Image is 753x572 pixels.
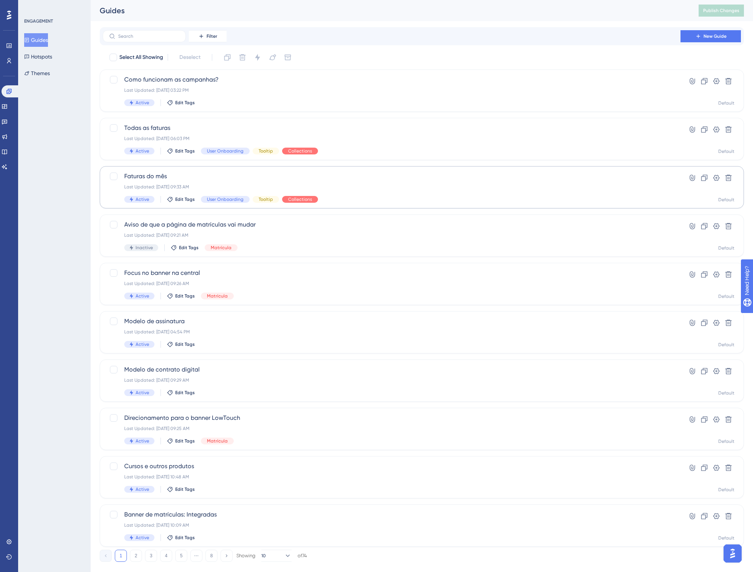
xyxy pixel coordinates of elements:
[24,33,48,47] button: Guides
[124,87,659,93] div: Last Updated: [DATE] 03:22 PM
[124,522,659,528] div: Last Updated: [DATE] 10:09 AM
[175,100,195,106] span: Edit Tags
[236,552,255,559] div: Showing
[130,550,142,562] button: 2
[124,329,659,335] div: Last Updated: [DATE] 04:54 PM
[124,123,659,133] span: Todas as faturas
[261,550,292,562] button: 10
[175,293,195,299] span: Edit Tags
[24,18,53,24] div: ENGAGEMENT
[179,245,199,251] span: Edit Tags
[24,50,52,63] button: Hotspots
[718,342,734,348] div: Default
[167,390,195,396] button: Edit Tags
[718,487,734,493] div: Default
[171,245,199,251] button: Edit Tags
[167,486,195,492] button: Edit Tags
[136,196,149,202] span: Active
[721,542,744,565] iframe: UserGuiding AI Assistant Launcher
[124,172,659,181] span: Faturas do mês
[124,317,659,326] span: Modelo de assinatura
[175,486,195,492] span: Edit Tags
[136,245,153,251] span: Inactive
[703,8,739,14] span: Publish Changes
[288,196,312,202] span: Collections
[207,196,244,202] span: User Onboarding
[175,341,195,347] span: Edit Tags
[124,75,659,84] span: Como funcionam as campanhas?
[24,66,50,80] button: Themes
[136,486,149,492] span: Active
[124,184,659,190] div: Last Updated: [DATE] 09:33 AM
[136,293,149,299] span: Active
[124,136,659,142] div: Last Updated: [DATE] 06:03 PM
[175,148,195,154] span: Edit Tags
[175,438,195,444] span: Edit Tags
[288,148,312,154] span: Collections
[124,474,659,480] div: Last Updated: [DATE] 10:48 AM
[136,535,149,541] span: Active
[173,51,207,64] button: Deselect
[136,341,149,347] span: Active
[207,33,217,39] span: Filter
[718,535,734,541] div: Default
[136,100,149,106] span: Active
[167,535,195,541] button: Edit Tags
[124,232,659,238] div: Last Updated: [DATE] 09:21 AM
[124,413,659,422] span: Direcionamento para o banner LowTouch
[175,550,187,562] button: 5
[175,390,195,396] span: Edit Tags
[298,552,307,559] div: of 74
[259,148,273,154] span: Tooltip
[145,550,157,562] button: 3
[704,33,727,39] span: New Guide
[175,535,195,541] span: Edit Tags
[124,365,659,374] span: Modelo de contrato digital
[259,196,273,202] span: Tooltip
[680,30,741,42] button: New Guide
[699,5,744,17] button: Publish Changes
[167,148,195,154] button: Edit Tags
[124,281,659,287] div: Last Updated: [DATE] 09:26 AM
[718,197,734,203] div: Default
[189,30,227,42] button: Filter
[167,438,195,444] button: Edit Tags
[160,550,172,562] button: 4
[18,2,47,11] span: Need Help?
[718,100,734,106] div: Default
[207,293,228,299] span: Matrícula
[124,510,659,519] span: Banner de matrículas: Integradas
[136,148,149,154] span: Active
[124,377,659,383] div: Last Updated: [DATE] 09:29 AM
[124,268,659,278] span: Focus no banner na central
[718,293,734,299] div: Default
[119,53,163,62] span: Select All Showing
[167,341,195,347] button: Edit Tags
[190,550,202,562] button: ⋯
[118,34,179,39] input: Search
[167,293,195,299] button: Edit Tags
[718,438,734,444] div: Default
[136,438,149,444] span: Active
[175,196,195,202] span: Edit Tags
[167,196,195,202] button: Edit Tags
[124,220,659,229] span: Aviso de que a página de matrículas vai mudar
[124,462,659,471] span: Cursos e outros produtos
[718,390,734,396] div: Default
[207,148,244,154] span: User Onboarding
[261,553,266,559] span: 10
[167,100,195,106] button: Edit Tags
[179,53,201,62] span: Deselect
[124,426,659,432] div: Last Updated: [DATE] 09:25 AM
[100,5,680,16] div: Guides
[211,245,231,251] span: Matrícula
[205,550,218,562] button: 8
[115,550,127,562] button: 1
[718,148,734,154] div: Default
[718,245,734,251] div: Default
[136,390,149,396] span: Active
[207,438,228,444] span: Matrícula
